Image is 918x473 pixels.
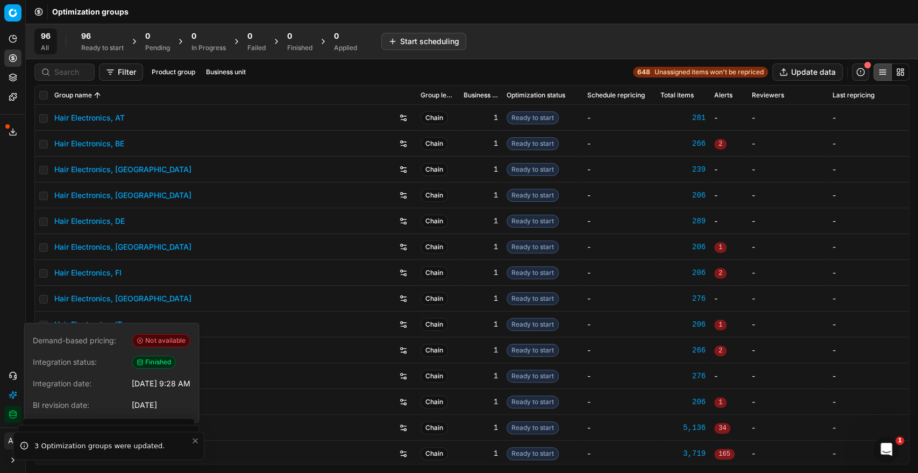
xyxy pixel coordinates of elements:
div: 1 [464,448,498,459]
span: Chain [421,344,448,357]
button: Start scheduling [381,33,466,50]
span: Ready to start [507,421,559,434]
div: 206 [660,267,706,278]
div: All [41,44,51,52]
span: Optimization groups [52,6,129,17]
span: 1 [714,397,727,408]
a: Hair Electronics, [GEOGRAPHIC_DATA] [54,164,191,175]
span: 34 [714,423,730,434]
span: BI revision date: [33,400,127,411]
td: - [710,208,748,234]
td: - [748,389,828,415]
td: - [828,157,909,182]
span: Chain [421,266,448,279]
div: [DATE] [132,400,156,411]
span: Chain [421,370,448,383]
td: - [710,363,748,389]
span: AB [5,433,21,449]
span: Ready to start [507,215,559,228]
a: 206 [660,319,706,330]
div: 1 [464,422,498,433]
span: Integration status: [33,357,127,368]
div: In Progress [191,44,226,52]
td: - [583,415,656,441]
td: - [583,208,656,234]
span: Chain [421,447,448,460]
span: 0 [334,31,339,41]
div: 1 [464,319,498,330]
span: Ready to start [507,370,559,383]
span: 96 [81,31,91,41]
a: 276 [660,371,706,382]
td: - [583,363,656,389]
span: Chain [421,215,448,228]
td: - [583,234,656,260]
span: 2 [714,139,727,150]
button: AB [4,432,22,449]
span: Ready to start [507,266,559,279]
span: Chain [421,292,448,305]
a: 648Unassigned items won't be repriced [633,67,768,77]
iframe: Intercom live chat [873,436,899,462]
a: 5,136 [660,422,706,433]
strong: 648 [637,68,650,76]
td: - [583,105,656,131]
span: Chain [421,318,448,331]
td: - [748,131,828,157]
td: - [583,286,656,312]
td: - [748,208,828,234]
td: - [583,157,656,182]
nav: breadcrumb [52,6,129,17]
td: - [828,286,909,312]
span: 0 [191,31,196,41]
div: 1 [464,267,498,278]
div: 276 [660,293,706,304]
div: 1 [464,345,498,356]
a: 239 [660,164,706,175]
td: - [828,415,909,441]
div: 1 [464,371,498,382]
div: Failed [247,44,266,52]
div: 1 [464,190,498,201]
td: - [710,157,748,182]
td: - [748,363,828,389]
span: Chain [421,137,448,150]
span: Ready to start [507,241,559,253]
div: Ready to start [81,44,124,52]
td: - [583,312,656,337]
span: Chain [421,189,448,202]
button: Close toast [189,434,202,447]
span: Reviewers [752,91,784,100]
span: Ready to start [507,111,559,124]
div: 1 [464,112,498,123]
div: 1 [464,397,498,407]
a: 266 [660,138,706,149]
a: 281 [660,112,706,123]
div: 1 [464,138,498,149]
span: 1 [895,436,904,445]
a: 206 [660,190,706,201]
input: Search [54,67,88,77]
span: 2 [714,345,727,356]
div: Pending [145,44,170,52]
td: - [748,234,828,260]
span: Chain [421,396,448,408]
span: Ready to start [507,318,559,331]
span: Integration date: [33,378,127,389]
span: 1 [714,242,727,253]
a: 289 [660,216,706,227]
button: Filter [99,63,143,81]
span: Chain [421,111,448,124]
td: - [748,312,828,337]
span: Group level [421,91,455,100]
td: - [583,131,656,157]
span: Business unit [464,91,498,100]
button: Product group [147,66,200,79]
td: - [583,389,656,415]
